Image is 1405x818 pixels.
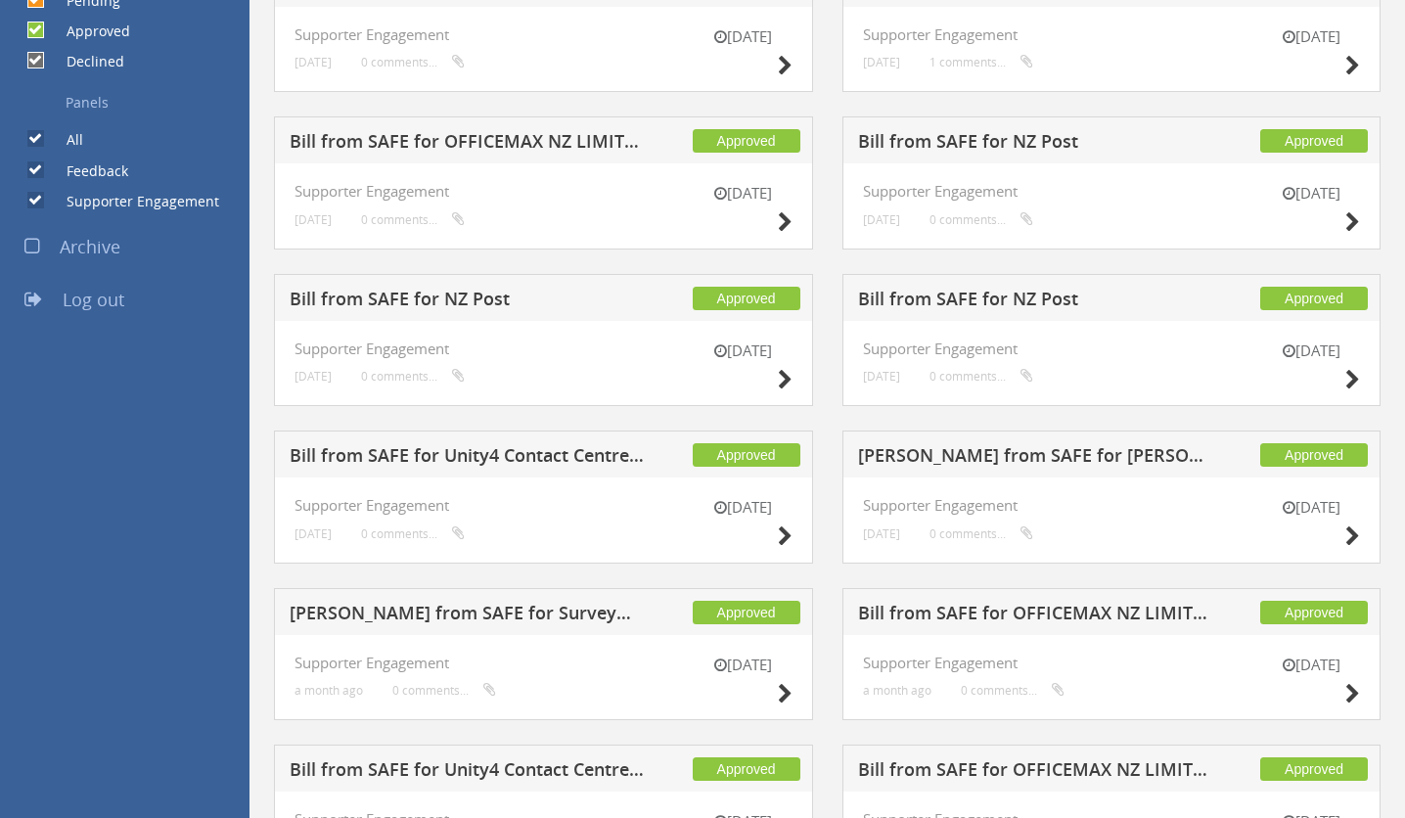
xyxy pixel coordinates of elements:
[695,341,793,361] small: [DATE]
[1260,757,1368,781] span: Approved
[60,235,120,258] span: Archive
[295,683,363,698] small: a month ago
[361,369,465,384] small: 0 comments...
[693,287,800,310] span: Approved
[858,604,1213,628] h5: Bill from SAFE for OFFICEMAX NZ LIMITED (DD)
[863,497,1361,514] h4: Supporter Engagement
[361,526,465,541] small: 0 comments...
[858,760,1213,785] h5: Bill from SAFE for OFFICEMAX NZ LIMITED (DD)
[695,183,793,204] small: [DATE]
[295,341,793,357] h4: Supporter Engagement
[295,526,332,541] small: [DATE]
[929,369,1033,384] small: 0 comments...
[1260,129,1368,153] span: Approved
[863,26,1361,43] h4: Supporter Engagement
[961,683,1065,698] small: 0 comments...
[695,497,793,518] small: [DATE]
[693,601,800,624] span: Approved
[863,212,900,227] small: [DATE]
[1262,497,1360,518] small: [DATE]
[392,683,496,698] small: 0 comments...
[295,369,332,384] small: [DATE]
[295,26,793,43] h4: Supporter Engagement
[290,290,645,314] h5: Bill from SAFE for NZ Post
[693,757,800,781] span: Approved
[863,683,931,698] small: a month ago
[863,369,900,384] small: [DATE]
[858,290,1213,314] h5: Bill from SAFE for NZ Post
[695,655,793,675] small: [DATE]
[47,22,130,41] label: Approved
[858,446,1213,471] h5: [PERSON_NAME] from SAFE for [PERSON_NAME]
[863,183,1361,200] h4: Supporter Engagement
[290,132,645,157] h5: Bill from SAFE for OFFICEMAX NZ LIMITED (DD)
[929,526,1033,541] small: 0 comments...
[1260,287,1368,310] span: Approved
[290,604,645,628] h5: [PERSON_NAME] from SAFE for SurveyMonkey
[695,26,793,47] small: [DATE]
[1262,341,1360,361] small: [DATE]
[863,55,900,69] small: [DATE]
[295,655,793,671] h4: Supporter Engagement
[361,212,465,227] small: 0 comments...
[15,86,249,119] a: Panels
[863,526,900,541] small: [DATE]
[47,161,128,181] label: Feedback
[295,55,332,69] small: [DATE]
[863,341,1361,357] h4: Supporter Engagement
[295,497,793,514] h4: Supporter Engagement
[47,52,124,71] label: Declined
[929,55,1033,69] small: 1 comments...
[63,288,124,311] span: Log out
[858,132,1213,157] h5: Bill from SAFE for NZ Post
[693,129,800,153] span: Approved
[361,55,465,69] small: 0 comments...
[1260,443,1368,467] span: Approved
[929,212,1033,227] small: 0 comments...
[290,446,645,471] h5: Bill from SAFE for Unity4 Contact Centre Outsourcing NZ Ltd
[47,130,83,150] label: All
[1262,26,1360,47] small: [DATE]
[693,443,800,467] span: Approved
[47,192,219,211] label: Supporter Engagement
[295,212,332,227] small: [DATE]
[1262,183,1360,204] small: [DATE]
[295,183,793,200] h4: Supporter Engagement
[863,655,1361,671] h4: Supporter Engagement
[1262,655,1360,675] small: [DATE]
[1260,601,1368,624] span: Approved
[290,760,645,785] h5: Bill from SAFE for Unity4 Contact Centre Outsourcing NZ Ltd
